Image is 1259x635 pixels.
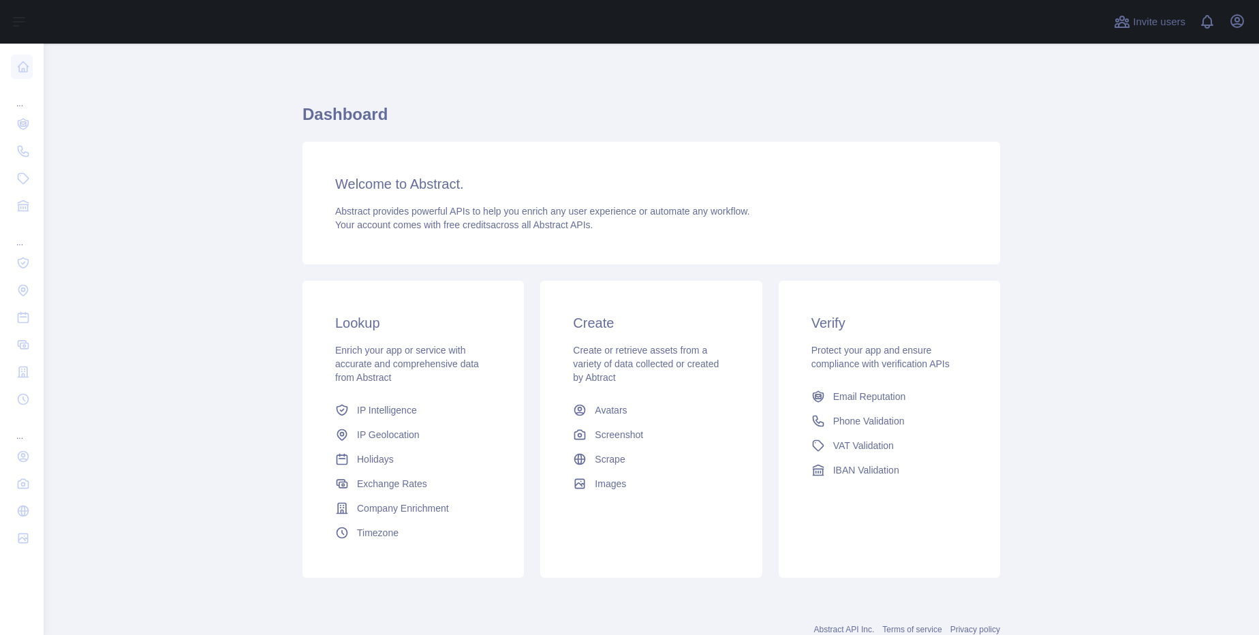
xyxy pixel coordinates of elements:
[568,447,734,471] a: Scrape
[330,471,497,496] a: Exchange Rates
[811,313,967,332] h3: Verify
[882,625,942,634] a: Terms of service
[573,345,719,383] span: Create or retrieve assets from a variety of data collected or created by Abtract
[595,452,625,466] span: Scrape
[806,458,973,482] a: IBAN Validation
[595,403,627,417] span: Avatars
[573,313,729,332] h3: Create
[1133,14,1185,30] span: Invite users
[330,422,497,447] a: IP Geolocation
[833,463,899,477] span: IBAN Validation
[335,219,593,230] span: Your account comes with across all Abstract APIs.
[357,526,399,540] span: Timezone
[806,384,973,409] a: Email Reputation
[811,345,950,369] span: Protect your app and ensure compliance with verification APIs
[833,439,894,452] span: VAT Validation
[568,422,734,447] a: Screenshot
[357,428,420,442] span: IP Geolocation
[444,219,491,230] span: free credits
[568,471,734,496] a: Images
[335,206,750,217] span: Abstract provides powerful APIs to help you enrich any user experience or automate any workflow.
[357,477,427,491] span: Exchange Rates
[335,313,491,332] h3: Lookup
[595,477,626,491] span: Images
[568,398,734,422] a: Avatars
[357,403,417,417] span: IP Intelligence
[357,452,394,466] span: Holidays
[833,390,906,403] span: Email Reputation
[302,104,1000,136] h1: Dashboard
[330,398,497,422] a: IP Intelligence
[595,428,643,442] span: Screenshot
[833,414,905,428] span: Phone Validation
[330,521,497,545] a: Timezone
[330,496,497,521] a: Company Enrichment
[806,409,973,433] a: Phone Validation
[330,447,497,471] a: Holidays
[11,414,33,442] div: ...
[335,345,479,383] span: Enrich your app or service with accurate and comprehensive data from Abstract
[11,82,33,109] div: ...
[806,433,973,458] a: VAT Validation
[950,625,1000,634] a: Privacy policy
[357,501,449,515] span: Company Enrichment
[814,625,875,634] a: Abstract API Inc.
[11,221,33,248] div: ...
[1111,11,1188,33] button: Invite users
[335,174,967,193] h3: Welcome to Abstract.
